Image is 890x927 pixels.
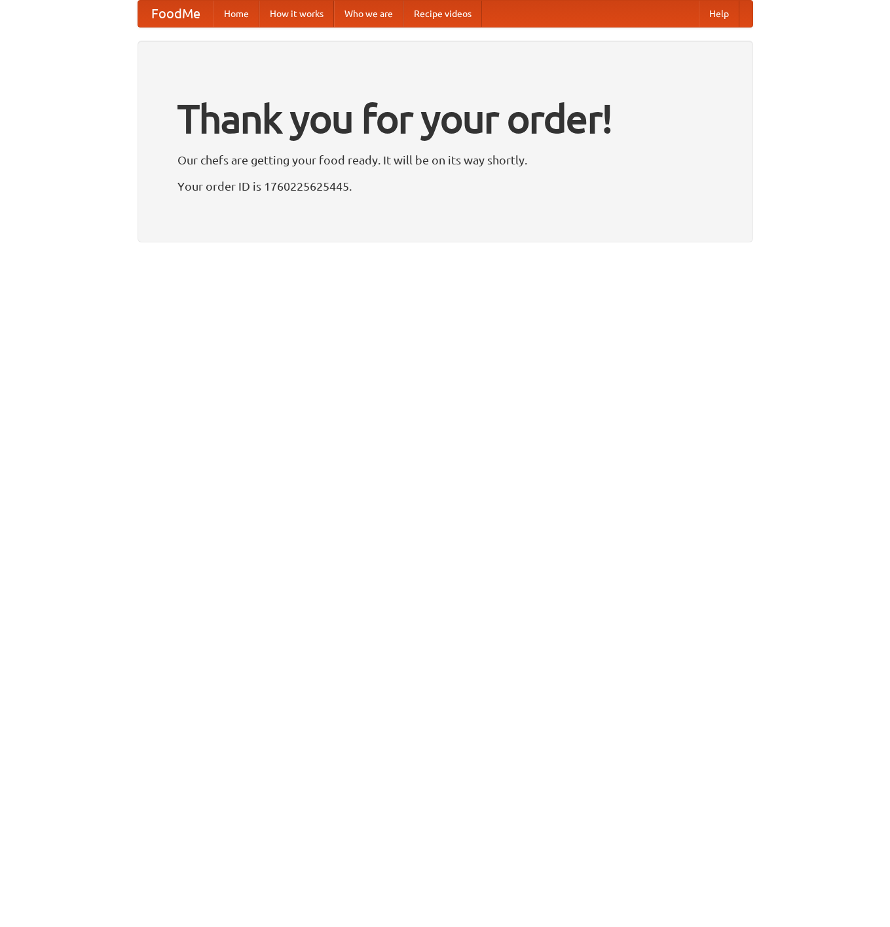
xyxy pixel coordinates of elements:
a: Recipe videos [403,1,482,27]
h1: Thank you for your order! [177,87,713,150]
a: Home [213,1,259,27]
a: Who we are [334,1,403,27]
p: Our chefs are getting your food ready. It will be on its way shortly. [177,150,713,170]
p: Your order ID is 1760225625445. [177,176,713,196]
a: FoodMe [138,1,213,27]
a: How it works [259,1,334,27]
a: Help [699,1,739,27]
